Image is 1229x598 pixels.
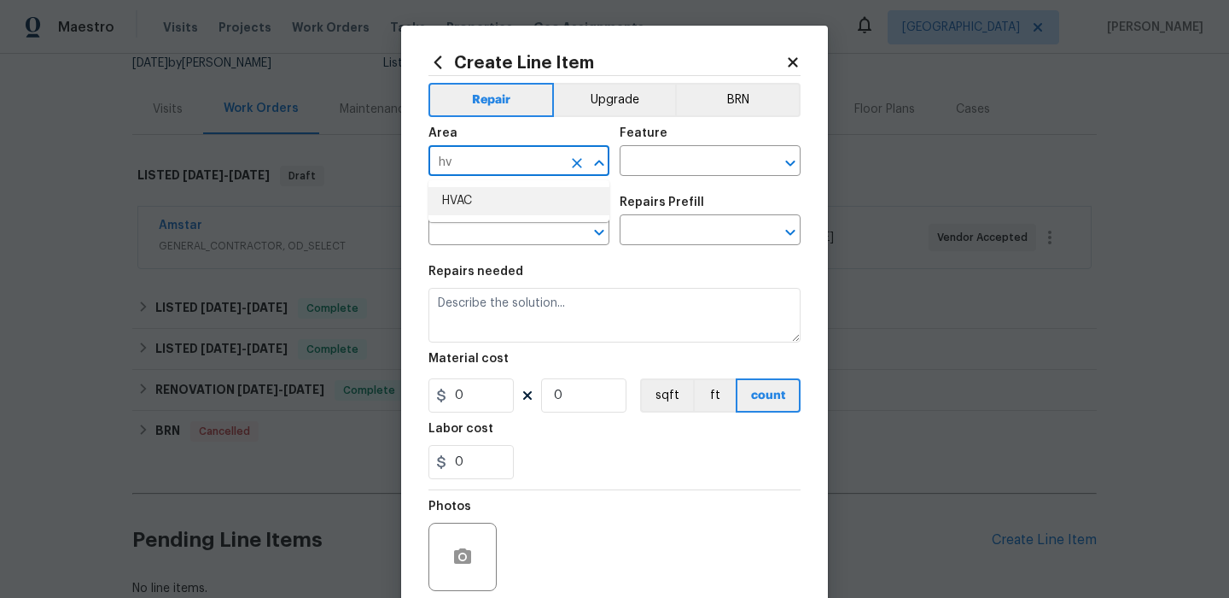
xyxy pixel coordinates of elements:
[428,53,785,72] h2: Create Line Item
[428,501,471,513] h5: Photos
[778,220,802,244] button: Open
[675,83,801,117] button: BRN
[620,196,704,208] h5: Repairs Prefill
[736,378,801,413] button: count
[640,378,693,413] button: sqft
[565,151,589,175] button: Clear
[428,423,493,435] h5: Labor cost
[620,127,667,139] h5: Feature
[428,266,523,278] h5: Repairs needed
[428,127,457,139] h5: Area
[587,151,611,175] button: Close
[587,220,611,244] button: Open
[428,83,554,117] button: Repair
[778,151,802,175] button: Open
[554,83,676,117] button: Upgrade
[693,378,736,413] button: ft
[428,187,609,215] li: HVAC
[428,353,509,365] h5: Material cost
